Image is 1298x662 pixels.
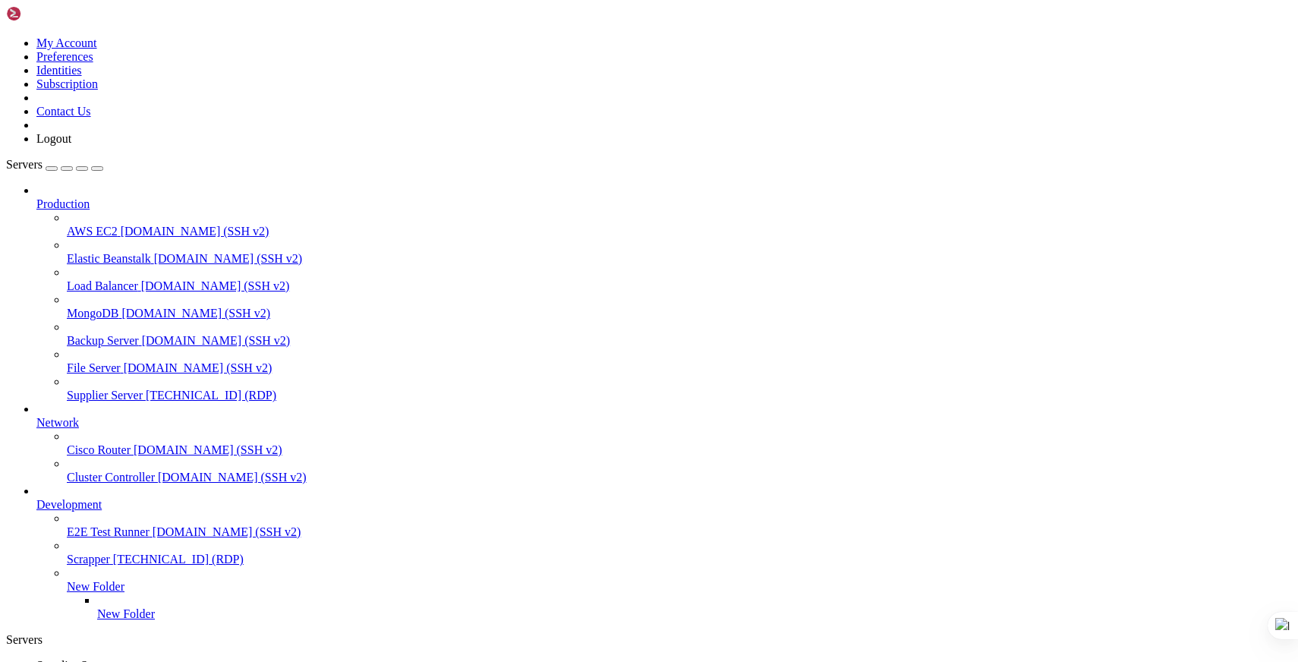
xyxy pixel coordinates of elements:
a: Cisco Router [DOMAIN_NAME] (SSH v2) [67,443,1292,457]
li: Load Balancer [DOMAIN_NAME] (SSH v2) [67,266,1292,293]
a: Preferences [36,50,93,63]
a: Load Balancer [DOMAIN_NAME] (SSH v2) [67,279,1292,293]
li: Network [36,402,1292,484]
span: [DOMAIN_NAME] (SSH v2) [158,471,307,484]
li: Scrapper [TECHNICAL_ID] (RDP) [67,539,1292,566]
li: Backup Server [DOMAIN_NAME] (SSH v2) [67,320,1292,348]
a: Development [36,498,1292,512]
li: File Server [DOMAIN_NAME] (SSH v2) [67,348,1292,375]
span: [DOMAIN_NAME] (SSH v2) [141,279,290,292]
a: Identities [36,64,82,77]
li: Elastic Beanstalk [DOMAIN_NAME] (SSH v2) [67,238,1292,266]
span: Elastic Beanstalk [67,252,151,265]
span: [DOMAIN_NAME] (SSH v2) [153,525,301,538]
a: Logout [36,132,71,145]
span: [TECHNICAL_ID] (RDP) [113,553,244,566]
span: Supplier Server [67,389,143,402]
a: My Account [36,36,97,49]
a: Servers [6,158,103,171]
a: New Folder [67,580,1292,594]
a: Contact Us [36,105,91,118]
span: Network [36,416,79,429]
li: MongoDB [DOMAIN_NAME] (SSH v2) [67,293,1292,320]
a: New Folder [97,607,1292,621]
span: Backup Server [67,334,139,347]
a: AWS EC2 [DOMAIN_NAME] (SSH v2) [67,225,1292,238]
span: MongoDB [67,307,118,320]
span: Production [36,197,90,210]
li: New Folder [67,566,1292,621]
span: New Folder [67,580,124,593]
li: AWS EC2 [DOMAIN_NAME] (SSH v2) [67,211,1292,238]
span: AWS EC2 [67,225,118,238]
li: Cluster Controller [DOMAIN_NAME] (SSH v2) [67,457,1292,484]
span: Scrapper [67,553,110,566]
a: Production [36,197,1292,211]
span: Development [36,498,102,511]
li: Production [36,184,1292,402]
a: Backup Server [DOMAIN_NAME] (SSH v2) [67,334,1292,348]
li: Cisco Router [DOMAIN_NAME] (SSH v2) [67,430,1292,457]
a: Network [36,416,1292,430]
a: E2E Test Runner [DOMAIN_NAME] (SSH v2) [67,525,1292,539]
span: [DOMAIN_NAME] (SSH v2) [154,252,303,265]
span: File Server [67,361,121,374]
a: File Server [DOMAIN_NAME] (SSH v2) [67,361,1292,375]
a: Elastic Beanstalk [DOMAIN_NAME] (SSH v2) [67,252,1292,266]
span: New Folder [97,607,155,620]
li: New Folder [97,594,1292,621]
span: Servers [6,158,43,171]
span: Load Balancer [67,279,138,292]
a: Cluster Controller [DOMAIN_NAME] (SSH v2) [67,471,1292,484]
img: Shellngn [6,6,93,21]
li: Development [36,484,1292,621]
div: Servers [6,633,1292,647]
span: [DOMAIN_NAME] (SSH v2) [121,225,269,238]
a: Subscription [36,77,98,90]
a: Scrapper [TECHNICAL_ID] (RDP) [67,553,1292,566]
span: E2E Test Runner [67,525,150,538]
span: [DOMAIN_NAME] (SSH v2) [124,361,273,374]
a: Supplier Server [TECHNICAL_ID] (RDP) [67,389,1292,402]
li: E2E Test Runner [DOMAIN_NAME] (SSH v2) [67,512,1292,539]
span: [TECHNICAL_ID] (RDP) [146,389,276,402]
span: Cluster Controller [67,471,155,484]
span: [DOMAIN_NAME] (SSH v2) [121,307,270,320]
a: MongoDB [DOMAIN_NAME] (SSH v2) [67,307,1292,320]
li: Supplier Server [TECHNICAL_ID] (RDP) [67,375,1292,402]
span: [DOMAIN_NAME] (SSH v2) [134,443,282,456]
span: Cisco Router [67,443,131,456]
span: [DOMAIN_NAME] (SSH v2) [142,334,291,347]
